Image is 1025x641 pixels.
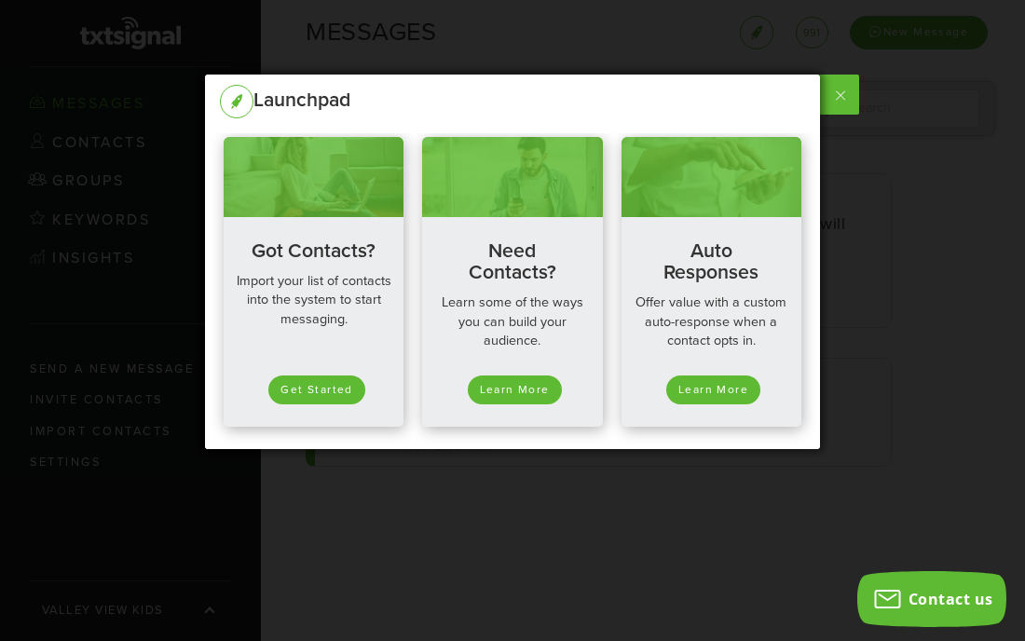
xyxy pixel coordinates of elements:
[648,240,775,284] h2: Auto Responses
[468,375,562,404] button: Learn More
[250,240,377,262] h2: Got Contacts?
[629,293,794,388] p: Offer value with a custom auto-response when a contact opts in.
[268,375,364,404] button: Get Started
[231,272,396,366] p: Import your list of contacts into the system to start messaging.
[430,293,594,388] p: Learn some of the ways you can build your audience.
[449,240,577,284] h2: Need Contacts?
[666,375,760,404] button: Learn More
[909,589,993,609] span: Contact us
[220,85,350,118] div: Launchpad
[857,571,1006,627] button: Contact us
